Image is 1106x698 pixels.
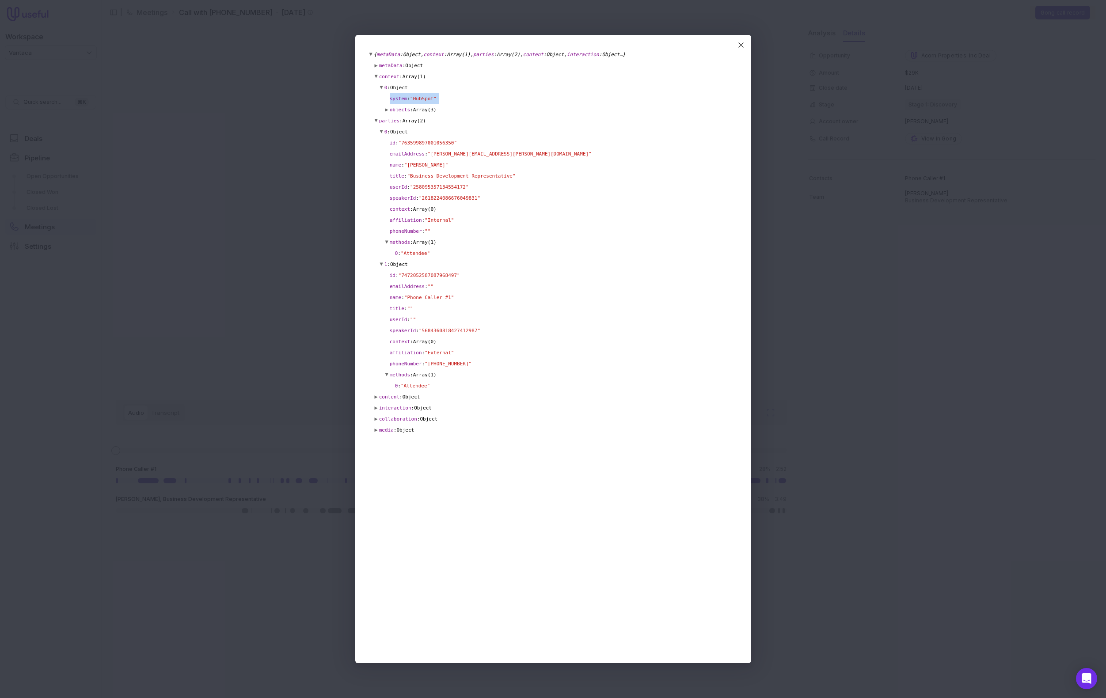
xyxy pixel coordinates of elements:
[410,339,413,345] span: :
[473,52,494,57] span: parties
[395,140,399,146] span: :
[395,273,399,278] span: :
[376,130,387,133] span: ▶
[404,295,454,300] span: " Phone Caller #1 "
[423,52,444,57] span: context
[390,350,422,356] span: affiliation
[403,118,426,124] span: Array(2)
[390,239,410,245] span: methods
[395,250,398,256] span: 0
[394,427,397,433] span: :
[390,151,425,157] span: emailAddress
[387,262,390,267] span: :
[567,52,623,57] span: :
[390,262,408,267] span: Object
[375,402,378,413] span: ▶
[407,96,410,102] span: :
[425,361,471,367] span: " [PHONE_NUMBER] "
[390,284,425,289] span: emailAddress
[410,96,437,102] span: " HubSpot "
[413,339,437,345] span: Array(0)
[375,391,378,402] span: ▶
[390,295,402,300] span: name
[375,413,378,424] span: ▶
[422,217,425,223] span: :
[410,239,413,245] span: :
[390,173,404,179] span: title
[387,85,390,91] span: :
[390,107,410,113] span: objects
[390,317,407,322] span: userId
[410,317,416,322] span: " "
[376,262,387,266] span: ▶
[390,306,404,311] span: title
[376,52,420,57] span: :
[401,250,430,256] span: " Attendee "
[602,52,620,57] span: Object
[403,52,421,57] span: Object
[419,328,480,334] span: " 5684360818427412987 "
[376,86,387,89] span: ▶
[390,372,410,378] span: methods
[384,129,388,135] span: 0
[401,162,404,168] span: :
[410,372,413,378] span: :
[381,373,392,376] span: ▶
[523,52,564,57] span: :
[371,75,381,78] span: ▶
[407,317,410,322] span: :
[428,151,592,157] span: " [PERSON_NAME][EMAIL_ADDRESS][PERSON_NAME][DOMAIN_NAME] "
[404,306,407,311] span: :
[422,361,425,367] span: :
[379,405,411,411] span: interaction
[425,151,428,157] span: :
[405,63,423,68] span: Object
[417,416,420,422] span: :
[404,162,448,168] span: " [PERSON_NAME] "
[390,217,422,223] span: affiliation
[410,206,413,212] span: :
[403,74,426,80] span: Array(1)
[390,129,408,135] span: Object
[398,250,401,256] span: :
[403,394,420,400] span: Object
[398,383,401,389] span: :
[416,328,419,334] span: :
[447,52,470,57] span: Array(1)
[407,306,413,311] span: " "
[547,52,564,57] span: Object
[376,52,400,57] span: metaData
[375,60,378,71] span: ▶
[425,350,454,356] span: " External "
[390,162,402,168] span: name
[395,383,398,389] span: 0
[375,425,378,435] span: ▶
[523,52,543,57] span: content
[390,140,395,146] span: id
[374,52,626,57] span: { , , , , }
[390,195,416,201] span: speakerId
[401,295,404,300] span: :
[734,38,748,52] button: Close
[387,129,390,135] span: :
[399,273,460,278] span: " 7472052587087968497 "
[410,184,468,190] span: " 258095357134554172 "
[413,372,437,378] span: Array(1)
[390,328,416,334] span: speakerId
[390,85,408,91] span: Object
[365,53,376,56] span: ▶
[379,63,403,68] span: metaData
[399,140,457,146] span: " 763599897001056350 "
[390,96,407,102] span: system
[425,217,454,223] span: " Internal "
[420,416,437,422] span: Object
[381,240,392,243] span: ▶
[620,52,623,57] span: …
[390,184,407,190] span: userId
[403,63,406,68] span: :
[390,228,422,234] span: phoneNumber
[371,119,381,122] span: ▶
[422,350,425,356] span: :
[390,273,395,278] span: id
[379,74,399,80] span: context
